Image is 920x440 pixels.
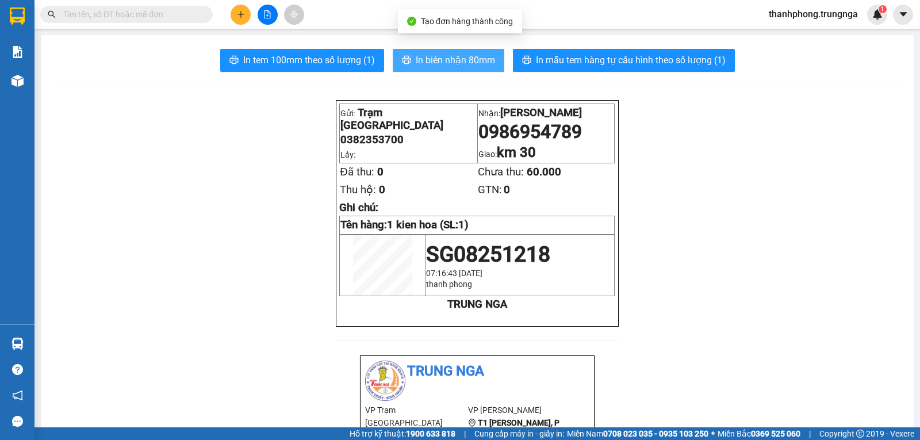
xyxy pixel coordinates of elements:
li: Trung Nga [6,6,167,28]
b: T1 [PERSON_NAME], P Phú Thuỷ [79,63,149,98]
img: logo-vxr [10,7,25,25]
span: | [464,427,466,440]
img: warehouse-icon [11,75,24,87]
p: Nhận: [478,106,614,119]
li: Trung Nga [365,361,589,382]
span: 60.000 [527,166,561,178]
sup: 1 [879,5,887,13]
li: VP [PERSON_NAME] [468,404,571,416]
span: SG08251218 [426,242,550,267]
span: 1 kien hoa (SL: [387,219,469,231]
span: search [48,10,56,18]
span: Miền Bắc [718,427,800,440]
span: 0 [379,183,385,196]
strong: 0369 525 060 [751,429,800,438]
span: Trạm [GEOGRAPHIC_DATA] [340,106,443,132]
strong: 1900 633 818 [406,429,455,438]
span: printer [229,55,239,66]
img: logo.jpg [365,361,405,401]
span: Thu hộ: [340,183,376,196]
input: Tìm tên, số ĐT hoặc mã đơn [63,8,199,21]
span: | [809,427,811,440]
span: Đã thu: [340,166,374,178]
span: [PERSON_NAME] [500,106,582,119]
span: km 30 [497,144,536,160]
span: 1 [880,5,884,13]
button: aim [284,5,304,25]
span: 07:16:43 [DATE] [426,269,482,278]
strong: 0708 023 035 - 0935 103 250 [603,429,708,438]
span: Miền Nam [567,427,708,440]
span: notification [12,390,23,401]
span: thanhphong.trungnga [760,7,867,21]
li: VP Trạm [GEOGRAPHIC_DATA] [6,49,79,87]
span: Cung cấp máy in - giấy in: [474,427,564,440]
span: Tạo đơn hàng thành công [421,17,513,26]
span: ⚪️ [711,431,715,436]
img: warehouse-icon [11,338,24,350]
button: printerIn mẫu tem hàng tự cấu hình theo số lượng (1) [513,49,735,72]
b: T1 [PERSON_NAME], P Phú Thuỷ [468,418,559,440]
span: file-add [263,10,271,18]
span: 0382353700 [340,133,404,146]
span: In biên nhận 80mm [416,53,495,67]
img: solution-icon [11,46,24,58]
span: thanh phong [426,280,472,289]
span: 1) [458,219,469,231]
button: caret-down [893,5,913,25]
span: Hỗ trợ kỹ thuật: [350,427,455,440]
span: plus [237,10,245,18]
button: plus [231,5,251,25]
span: GTN: [478,183,502,196]
span: caret-down [898,9,908,20]
span: message [12,416,23,427]
li: VP [PERSON_NAME] [79,49,153,62]
strong: Tên hàng: [340,219,469,231]
img: icon-new-feature [872,9,883,20]
span: Giao: [478,150,536,159]
span: 0986954789 [478,121,582,143]
span: In mẫu tem hàng tự cấu hình theo số lượng (1) [536,53,726,67]
span: environment [79,64,87,72]
li: VP Trạm [GEOGRAPHIC_DATA] [365,404,468,429]
span: question-circle [12,364,23,375]
span: Lấy: [340,150,355,159]
span: 0 [377,166,384,178]
button: printerIn biên nhận 80mm [393,49,504,72]
img: logo.jpg [6,6,46,46]
span: aim [290,10,298,18]
button: printerIn tem 100mm theo số lượng (1) [220,49,384,72]
span: Chưa thu: [478,166,524,178]
p: Gửi: [340,106,476,132]
button: file-add [258,5,278,25]
strong: TRUNG NGA [447,298,507,311]
span: environment [468,419,476,427]
span: In tem 100mm theo số lượng (1) [243,53,375,67]
span: copyright [856,430,864,438]
span: check-circle [407,17,416,26]
span: Ghi chú: [339,201,378,214]
span: 0 [504,183,510,196]
span: printer [522,55,531,66]
span: printer [402,55,411,66]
